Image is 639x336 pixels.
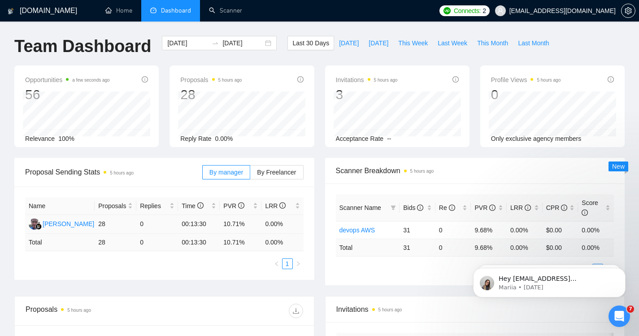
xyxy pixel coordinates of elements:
span: Re [439,204,455,211]
span: download [289,307,303,314]
button: right [293,258,304,269]
button: download [289,304,303,318]
span: filter [389,201,398,214]
span: Replies [140,201,168,211]
div: 3 [336,86,398,103]
td: 0 [435,239,471,256]
a: homeHome [105,7,132,14]
button: This Month [472,36,513,50]
img: E [29,218,40,230]
span: info-circle [449,205,455,211]
span: New [612,163,625,170]
td: 00:13:30 [178,215,220,234]
img: logo [8,4,14,18]
time: 5 hours ago [378,307,402,312]
span: LRR [265,202,286,209]
span: PVR [474,204,496,211]
span: info-circle [238,202,244,209]
span: swap-right [212,39,219,47]
time: 5 hours ago [374,78,398,83]
div: Proposals [26,304,164,318]
li: Previous Page [271,258,282,269]
td: Total [25,234,95,251]
td: 00:13:30 [178,234,220,251]
div: [PERSON_NAME] [43,219,94,229]
img: gigradar-bm.png [35,223,42,230]
div: 0 [491,86,561,103]
span: LRR [510,204,531,211]
span: 100% [58,135,74,142]
span: info-circle [489,205,496,211]
a: E[PERSON_NAME] [29,220,94,227]
span: 0.00% [215,135,233,142]
span: info-circle [582,209,588,216]
span: filter [391,205,396,210]
span: info-circle [297,76,304,83]
span: Invitations [336,74,398,85]
td: 31 [400,221,435,239]
button: Last 30 Days [287,36,334,50]
span: setting [622,7,635,14]
td: 9.68 % [471,239,507,256]
span: to [212,39,219,47]
span: By manager [209,169,243,176]
a: 1 [283,259,292,269]
span: info-circle [452,76,459,83]
span: Profile Views [491,74,561,85]
span: Connects: [454,6,481,16]
td: $ 0.00 [543,239,578,256]
a: searchScanner [209,7,242,14]
time: 5 hours ago [110,170,134,175]
td: 10.71 % [220,234,261,251]
span: dashboard [150,7,156,13]
span: CPR [546,204,567,211]
td: $0.00 [543,221,578,239]
td: 28 [95,215,136,234]
div: 28 [180,86,242,103]
td: 0.00 % [261,234,303,251]
span: Scanner Breakdown [336,165,614,176]
span: user [497,8,504,14]
td: 0.00 % [507,239,543,256]
span: Last Week [438,38,467,48]
th: Replies [136,197,178,215]
iframe: Intercom notifications message [460,249,639,312]
span: Invitations [336,304,614,315]
time: 5 hours ago [67,308,91,313]
span: Score [582,199,598,216]
td: 0 [136,215,178,234]
span: Proposal Sending Stats [25,166,202,178]
span: right [296,261,301,266]
th: Name [25,197,95,215]
span: -- [387,135,391,142]
td: 9.68% [471,221,507,239]
td: 31 [400,239,435,256]
span: 2 [483,6,486,16]
time: a few seconds ago [72,78,109,83]
span: This Week [398,38,428,48]
input: Start date [167,38,208,48]
td: 28 [95,234,136,251]
span: info-circle [279,202,286,209]
span: [DATE] [339,38,359,48]
time: 5 hours ago [410,169,434,174]
span: Scanner Name [339,204,381,211]
td: 10.71% [220,215,261,234]
span: Opportunities [25,74,110,85]
span: info-circle [142,76,148,83]
span: Time [182,202,203,209]
span: Proposals [180,74,242,85]
span: info-circle [608,76,614,83]
td: Total [336,239,400,256]
span: Bids [403,204,423,211]
span: info-circle [197,202,204,209]
button: This Week [393,36,433,50]
a: devops AWS [339,227,375,234]
td: 0.00% [578,221,614,239]
li: Next Page [293,258,304,269]
time: 5 hours ago [537,78,561,83]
